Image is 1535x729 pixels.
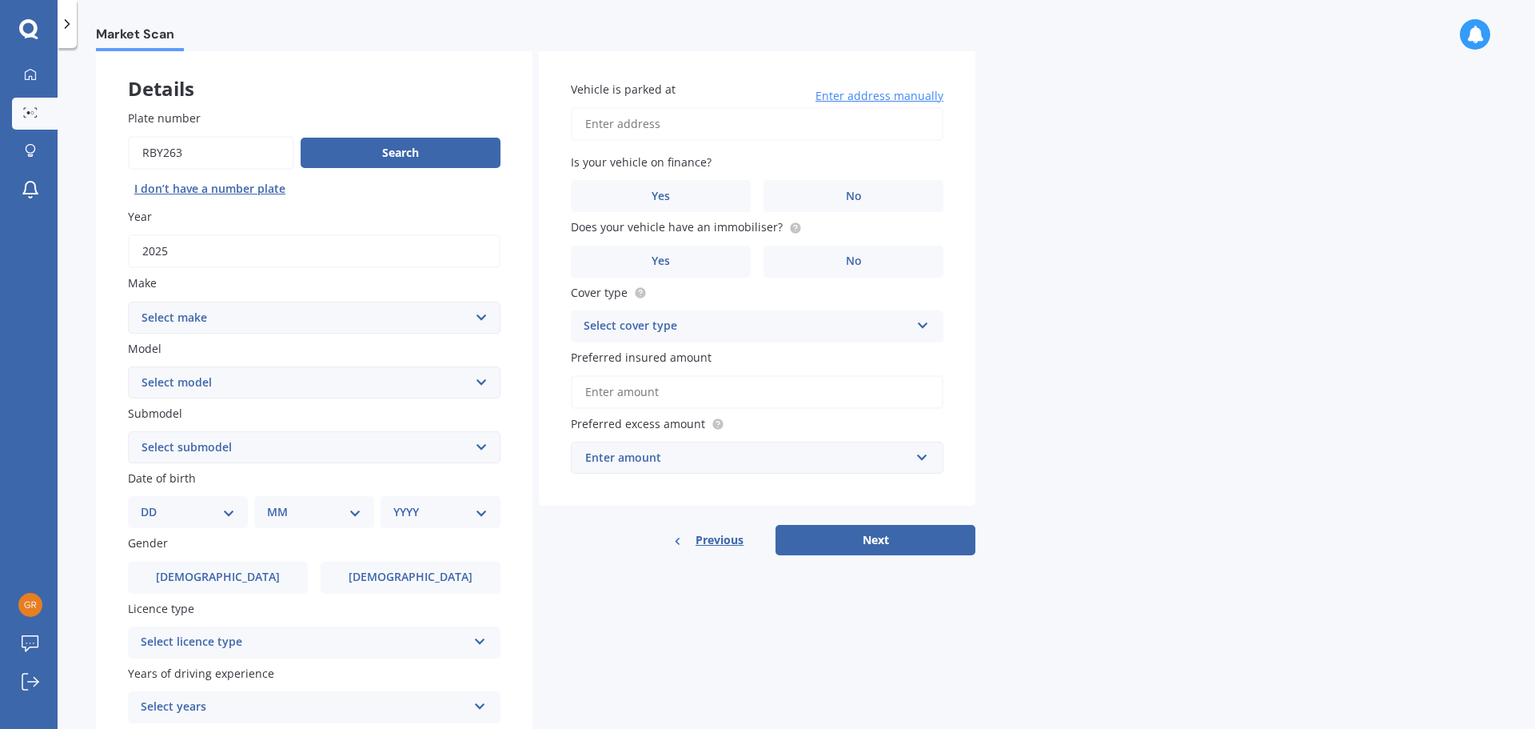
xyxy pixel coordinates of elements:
input: YYYY [128,234,500,268]
span: Yes [652,254,670,268]
div: Select years [141,698,467,717]
span: Is your vehicle on finance? [571,154,712,170]
div: Select cover type [584,317,910,336]
span: Licence type [128,601,194,616]
div: Select licence type [141,633,467,652]
img: 2e3656a56d54dc2f22417f739992aaae [18,593,42,617]
input: Enter address [571,107,943,141]
span: Vehicle is parked at [571,82,676,97]
span: [DEMOGRAPHIC_DATA] [156,571,280,584]
span: Model [128,341,161,356]
span: Yes [652,190,670,203]
span: Years of driving experience [128,666,274,681]
div: Details [96,49,532,97]
span: Enter address manually [815,88,943,104]
span: No [846,190,862,203]
button: Search [301,138,500,168]
div: Enter amount [585,449,910,467]
input: Enter plate number [128,136,294,170]
span: Make [128,276,157,291]
span: No [846,254,862,268]
span: Preferred excess amount [571,416,705,431]
input: Enter amount [571,375,943,409]
span: [DEMOGRAPHIC_DATA] [349,571,472,584]
span: Gender [128,536,168,551]
span: Does your vehicle have an immobiliser? [571,220,783,235]
span: Date of birth [128,471,196,486]
span: Year [128,209,152,224]
button: Next [775,525,975,555]
span: Plate number [128,110,201,126]
span: Submodel [128,406,182,421]
span: Previous [696,528,744,552]
span: Preferred insured amount [571,350,712,365]
span: Cover type [571,285,628,300]
button: I don’t have a number plate [128,176,292,202]
span: Market Scan [96,26,184,48]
